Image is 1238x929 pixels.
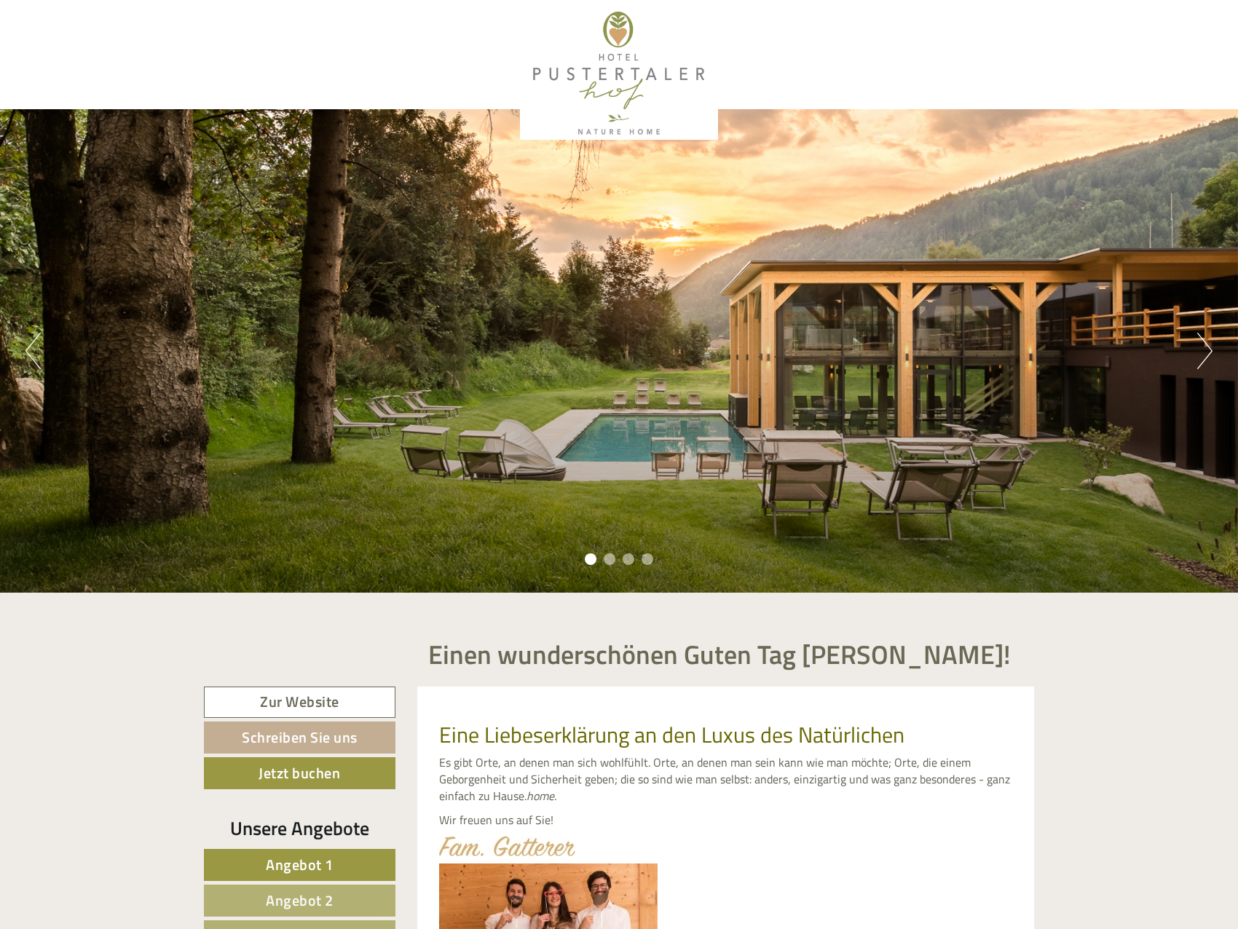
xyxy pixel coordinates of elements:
[266,853,334,876] span: Angebot 1
[439,812,1013,829] p: Wir freuen uns auf Sie!
[527,787,556,805] em: home.
[25,333,41,369] button: Previous
[204,815,395,842] div: Unsere Angebote
[204,757,395,789] a: Jetzt buchen
[428,640,1011,669] h1: Einen wunderschönen Guten Tag [PERSON_NAME]!
[439,836,575,856] img: image
[439,718,904,751] span: Eine Liebeserklärung an den Luxus des Natürlichen
[439,754,1013,805] p: Es gibt Orte, an denen man sich wohlfühlt. Orte, an denen man sein kann wie man möchte; Orte, die...
[204,687,395,718] a: Zur Website
[204,722,395,754] a: Schreiben Sie uns
[266,889,334,912] span: Angebot 2
[1197,333,1213,369] button: Next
